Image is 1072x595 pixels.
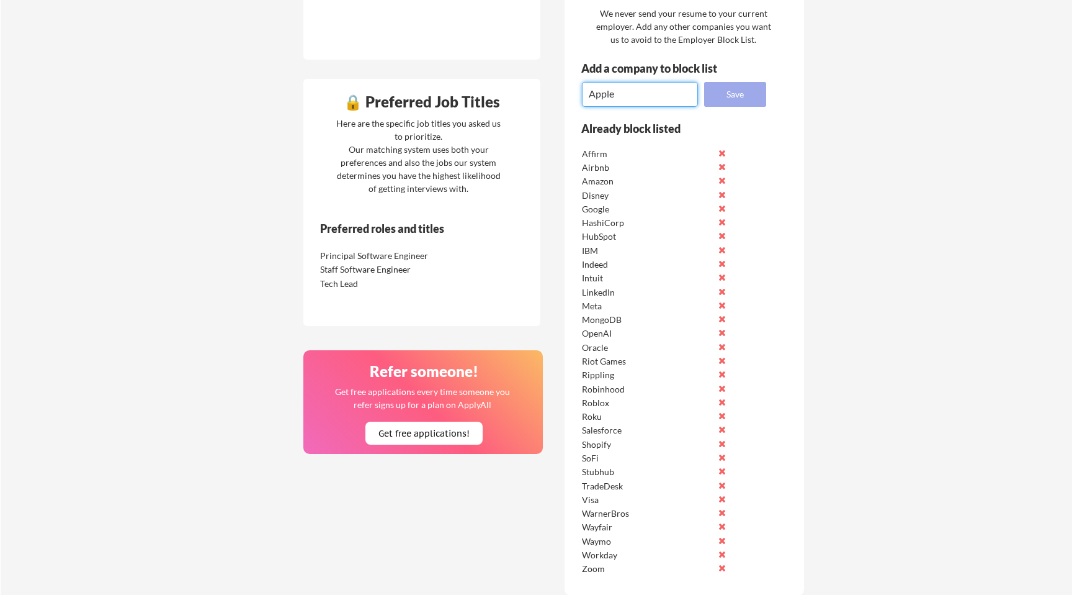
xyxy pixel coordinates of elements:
div: MongoDB [582,314,713,326]
div: Preferred roles and titles [320,223,489,234]
div: Google [582,203,713,216]
div: Airbnb [582,161,713,174]
div: Roblox [582,397,713,409]
div: Indeed [582,258,713,271]
div: Wayfair [582,521,713,534]
div: Intuit [582,272,713,284]
div: Workday [582,549,713,561]
div: Robinhood [582,383,713,396]
div: Visa [582,494,713,506]
div: Get free applications every time someone you refer signs up for a plan on ApplyAll [334,385,511,411]
div: Principal Software Engineer [320,250,451,262]
div: Waymo [582,535,713,548]
div: Shopify [582,438,713,451]
div: SoFi [582,452,713,465]
div: Disney [582,189,713,202]
button: Get free applications! [365,422,483,445]
div: TradeDesk [582,480,713,493]
div: Affirm [582,148,713,160]
div: Zoom [582,563,713,575]
div: Oracle [582,342,713,354]
div: Tech Lead [320,278,451,290]
div: IBM [582,245,713,257]
div: LinkedIn [582,286,713,299]
div: Amazon [582,175,713,188]
button: Save [704,82,766,107]
div: Already block listed [581,123,749,134]
div: Meta [582,300,713,312]
div: 🔒 Preferred Job Titles [306,94,537,109]
div: We never send your resume to your current employer. Add any other companies you want us to avoid ... [595,7,772,46]
div: Roku [582,411,713,423]
div: HashiCorp [582,217,713,229]
div: Staff Software Engineer [320,263,451,276]
div: Salesforce [582,424,713,437]
div: Refer someone! [308,364,539,379]
div: Stubhub [582,466,713,478]
div: Add a company to block list [581,63,736,74]
div: OpenAI [582,327,713,340]
div: Riot Games [582,355,713,368]
div: Rippling [582,369,713,381]
div: HubSpot [582,230,713,243]
div: WarnerBros [582,507,713,520]
div: Here are the specific job titles you asked us to prioritize. Our matching system uses both your p... [333,117,504,195]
